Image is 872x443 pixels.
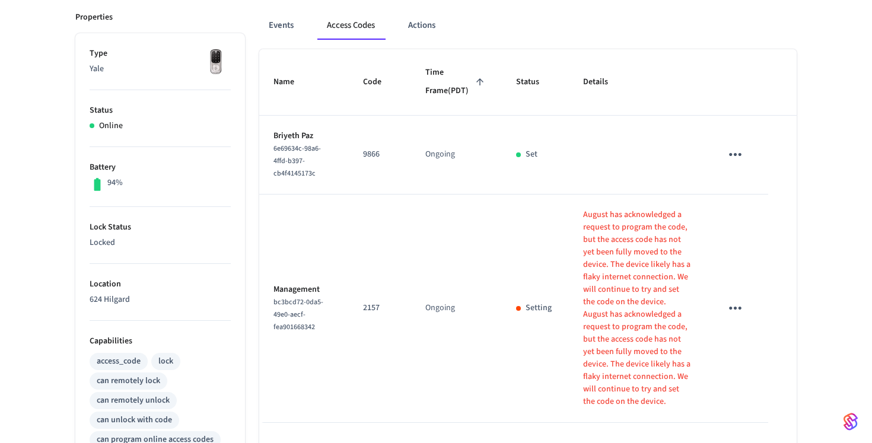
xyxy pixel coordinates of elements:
p: 9866 [363,148,397,161]
p: 624 Hilgard [90,294,231,306]
img: SeamLogoGradient.69752ec5.svg [844,412,858,431]
p: Setting [526,302,552,314]
button: Actions [399,11,445,40]
p: Yale [90,63,231,75]
div: can remotely unlock [97,394,170,407]
span: bc3bcd72-0da5-49e0-aecf-fea901668342 [273,297,323,332]
p: Set [526,148,537,161]
div: access_code [97,355,141,368]
img: Yale Assure Touchscreen Wifi Smart Lock, Satin Nickel, Front [201,47,231,77]
span: Details [583,73,623,91]
td: Ongoing [411,116,502,195]
p: Status [90,104,231,117]
div: lock [158,355,173,368]
p: Locked [90,237,231,249]
p: August has acknowledged a request to program the code, but the access code has not yet been fully... [583,209,692,308]
p: August has acknowledged a request to program the code, but the access code has not yet been fully... [583,308,692,408]
span: Name [273,73,310,91]
p: Battery [90,161,231,174]
div: ant example [259,11,797,40]
p: Online [99,120,123,132]
p: Lock Status [90,221,231,234]
span: 6e69634c-98a6-4ffd-b397-cb4f4145173c [273,144,321,179]
span: Status [516,73,555,91]
p: Management [273,283,335,296]
button: Events [259,11,303,40]
span: Code [363,73,397,91]
button: Access Codes [317,11,384,40]
td: Ongoing [411,195,502,423]
div: can unlock with code [97,414,172,426]
div: can remotely lock [97,375,160,387]
p: Briyeth Paz [273,130,335,142]
p: Location [90,278,231,291]
p: Type [90,47,231,60]
p: Capabilities [90,335,231,348]
span: Time Frame(PDT) [425,63,488,101]
table: sticky table [259,49,797,423]
p: 2157 [363,302,397,314]
p: 94% [107,177,123,189]
p: Properties [75,11,113,24]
